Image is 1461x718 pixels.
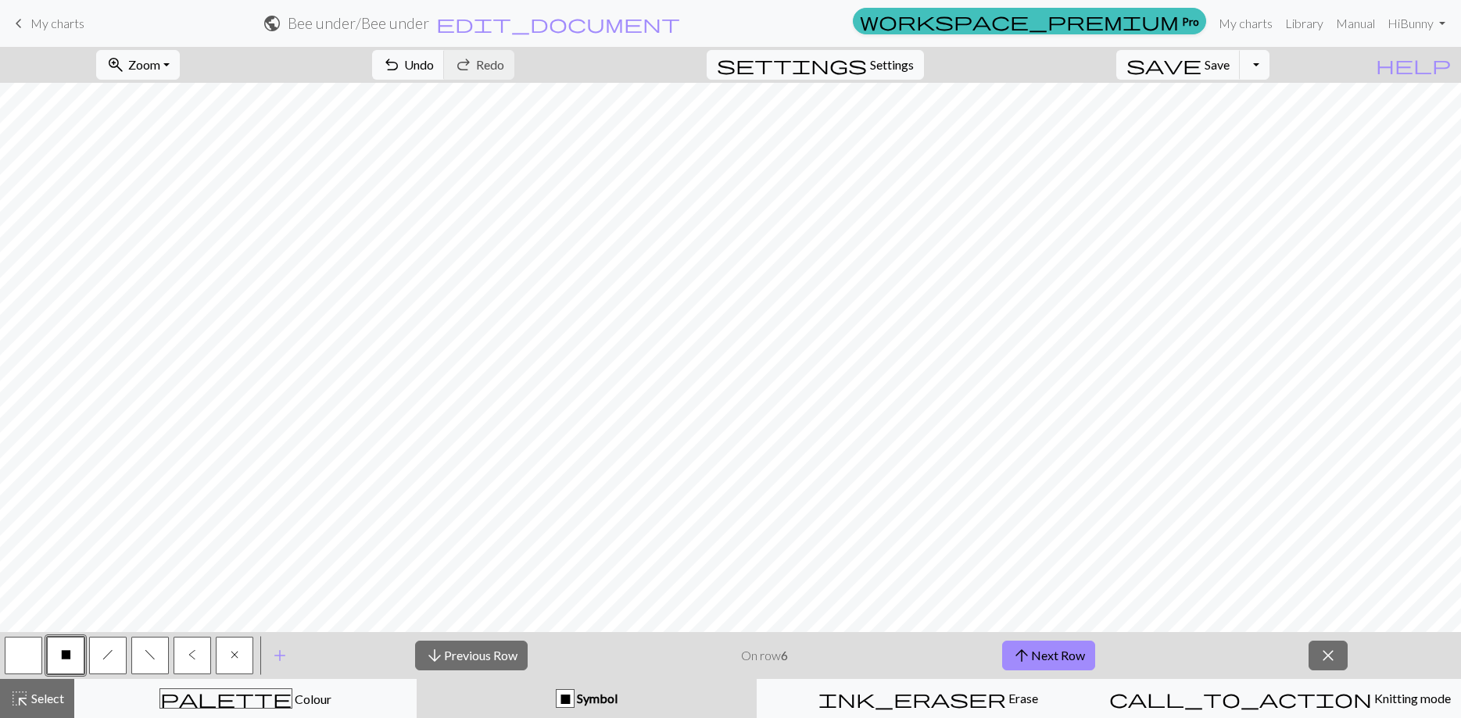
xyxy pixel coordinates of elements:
[102,648,113,661] span: right leaning decrease
[29,691,64,705] span: Select
[1006,691,1038,705] span: Erase
[145,648,156,661] span: left leaning decrease
[292,691,331,706] span: Colour
[9,10,84,37] a: My charts
[160,688,292,709] span: palette
[717,55,867,74] i: Settings
[174,637,211,674] button: <
[818,688,1006,709] span: ink_eraser
[1126,54,1201,76] span: save
[707,50,924,80] button: SettingsSettings
[1279,8,1330,39] a: Library
[30,16,84,30] span: My charts
[10,688,29,709] span: highlight_alt
[263,13,281,34] span: public
[1330,8,1381,39] a: Manual
[417,679,757,718] button: X Symbol
[1012,645,1031,666] span: arrow_upward
[860,10,1179,32] span: workspace_premium
[61,648,71,661] span: no stitch
[106,54,125,76] span: zoom_in
[425,645,444,666] span: arrow_downward
[188,648,196,661] span: twisted knit
[1372,691,1451,705] span: Knitting mode
[853,8,1206,34] a: Pro
[1381,8,1452,39] a: HiBunny
[404,57,434,72] span: Undo
[1109,688,1372,709] span: call_to_action
[128,57,160,72] span: Zoom
[1205,57,1230,72] span: Save
[372,50,445,80] button: Undo
[870,55,914,74] span: Settings
[1376,54,1451,76] span: help
[216,637,253,674] button: x
[231,648,238,661] span: no stitch
[47,637,84,674] button: X
[131,637,169,674] button: f
[1116,50,1241,80] button: Save
[382,54,401,76] span: undo
[415,641,528,670] button: Previous Row
[89,637,127,674] button: h
[1002,641,1095,670] button: Next Row
[96,50,180,80] button: Zoom
[741,646,788,665] p: On row
[717,54,867,76] span: settings
[781,648,788,663] strong: 6
[1319,645,1337,666] span: close
[1212,8,1279,39] a: My charts
[1099,679,1461,718] button: Knitting mode
[288,14,429,32] h2: Bee under / Bee under
[575,691,618,705] span: Symbol
[74,679,417,718] button: Colour
[9,13,28,34] span: keyboard_arrow_left
[757,679,1099,718] button: Erase
[270,645,289,666] span: add
[436,13,680,34] span: edit_document
[557,690,574,709] div: X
